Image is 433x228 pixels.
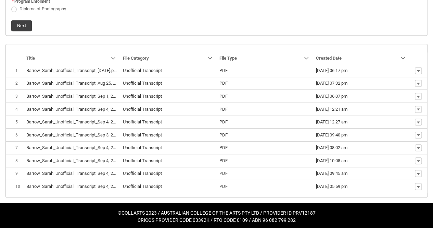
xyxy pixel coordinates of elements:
lightning-base-formatted-text: Barrow_Sarah_Unofficial_Transcript_Sep 3, 2025.pdf [26,132,128,137]
lightning-base-formatted-text: Barrow_Sarah_Unofficial_Transcript_Sep 4, 2025.pdf [26,171,128,176]
lightning-base-formatted-text: Barrow_Sarah_Unofficial_Transcript_Sep 1, 2025.pdf [26,94,128,99]
lightning-base-formatted-text: Barrow_Sarah_Unofficial_Transcript_[DATE].pdf [26,68,118,73]
lightning-base-formatted-text: Barrow_Sarah_Unofficial_Transcript_Aug 25, 2025.pdf [26,81,130,86]
lightning-base-formatted-text: Barrow_Sarah_Unofficial_Transcript_Sep 4, 2025.pdf [26,107,128,112]
lightning-base-formatted-text: PDF [219,107,228,112]
lightning-formatted-date-time: [DATE] 12:21 am [316,107,347,112]
lightning-formatted-date-time: [DATE] 09:40 pm [316,132,347,137]
span: Diploma of Photography [20,6,66,11]
lightning-formatted-date-time: [DATE] 05:59 pm [316,184,347,189]
lightning-base-formatted-text: Unofficial Transcript [123,171,162,176]
lightning-base-formatted-text: Unofficial Transcript [123,184,162,189]
lightning-base-formatted-text: Unofficial Transcript [123,107,162,112]
lightning-base-formatted-text: PDF [219,145,228,150]
lightning-base-formatted-text: Unofficial Transcript [123,158,162,163]
lightning-base-formatted-text: Unofficial Transcript [123,94,162,99]
button: Next [11,20,32,31]
lightning-base-formatted-text: PDF [219,184,228,189]
lightning-base-formatted-text: PDF [219,81,228,86]
lightning-base-formatted-text: Unofficial Transcript [123,132,162,137]
lightning-formatted-date-time: [DATE] 09:45 am [316,171,347,176]
lightning-base-formatted-text: PDF [219,158,228,163]
lightning-formatted-date-time: [DATE] 08:02 am [316,145,347,150]
lightning-base-formatted-text: Barrow_Sarah_Unofficial_Transcript_Sep 4, 2025.pdf [26,184,128,189]
lightning-formatted-date-time: [DATE] 06:17 pm [316,68,347,73]
lightning-formatted-date-time: [DATE] 12:27 am [316,119,347,124]
lightning-base-formatted-text: Unofficial Transcript [123,81,162,86]
lightning-base-formatted-text: Unofficial Transcript [123,68,162,73]
lightning-base-formatted-text: PDF [219,68,228,73]
lightning-base-formatted-text: Unofficial Transcript [123,119,162,124]
lightning-formatted-date-time: [DATE] 07:32 pm [316,81,347,86]
lightning-base-formatted-text: Barrow_Sarah_Unofficial_Transcript_Sep 4, 2025.pdf [26,158,128,163]
lightning-formatted-date-time: [DATE] 06:07 pm [316,94,347,99]
lightning-base-formatted-text: PDF [219,119,228,124]
lightning-base-formatted-text: PDF [219,94,228,99]
lightning-base-formatted-text: PDF [219,132,228,137]
lightning-base-formatted-text: Barrow_Sarah_Unofficial_Transcript_Sep 4, 2025.pdf [26,145,128,150]
lightning-formatted-date-time: [DATE] 10:08 am [316,158,347,163]
lightning-base-formatted-text: Unofficial Transcript [123,145,162,150]
lightning-base-formatted-text: Barrow_Sarah_Unofficial_Transcript_Sep 4, 2025.pdf [26,119,128,124]
lightning-base-formatted-text: PDF [219,171,228,176]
